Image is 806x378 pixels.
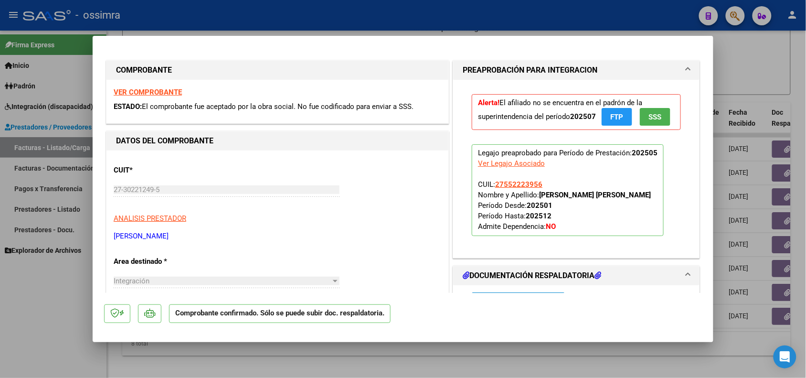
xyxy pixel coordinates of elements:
p: Area destinado * [114,256,212,267]
strong: [PERSON_NAME] [PERSON_NAME] [539,191,651,199]
strong: COMPROBANTE [116,65,172,75]
span: Integración [114,277,149,285]
h1: PREAPROBACIÓN PARA INTEGRACION [463,65,597,76]
strong: 202507 [570,112,596,121]
div: PREAPROBACIÓN PARA INTEGRACION [453,80,700,258]
p: Comprobante confirmado. Sólo se puede subir doc. respaldatoria. [169,304,391,323]
button: FTP [602,108,632,126]
div: Ver Legajo Asociado [478,158,545,169]
strong: NO [546,222,556,231]
mat-expansion-panel-header: DOCUMENTACIÓN RESPALDATORIA [453,266,700,285]
span: ESTADO: [114,102,142,111]
p: CUIT [114,165,212,176]
strong: Alerta! [478,98,499,107]
span: FTP [611,113,624,121]
h1: DOCUMENTACIÓN RESPALDATORIA [463,270,601,281]
span: ANALISIS PRESTADOR [114,214,186,223]
span: CUIL: Nombre y Apellido: Período Desde: Período Hasta: Admite Dependencia: [478,180,651,231]
span: 27552223956 [495,180,542,189]
button: Agregar Documento [472,292,565,310]
strong: 202505 [632,149,658,157]
mat-expansion-panel-header: PREAPROBACIÓN PARA INTEGRACION [453,61,700,80]
div: Open Intercom Messenger [774,346,796,368]
button: SSS [640,108,670,126]
span: El afiliado no se encuentra en el padrón de la superintendencia del período [478,98,670,121]
strong: 202501 [527,201,552,210]
span: El comprobante fue aceptado por la obra social. No fue codificado para enviar a SSS. [142,102,414,111]
span: SSS [649,113,662,121]
strong: DATOS DEL COMPROBANTE [116,136,213,145]
p: Legajo preaprobado para Período de Prestación: [472,144,664,236]
strong: 202512 [526,212,551,220]
a: VER COMPROBANTE [114,88,182,97]
p: [PERSON_NAME] [114,231,441,242]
